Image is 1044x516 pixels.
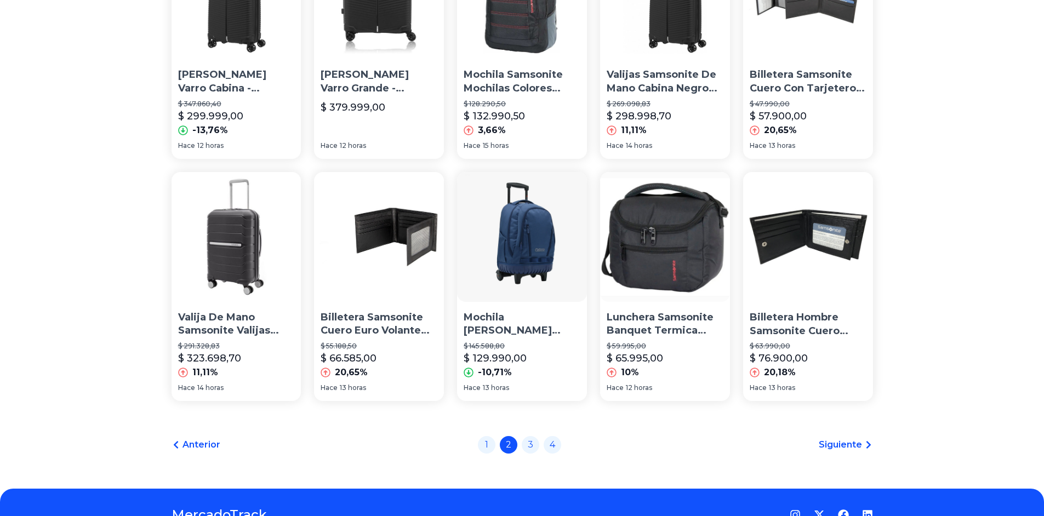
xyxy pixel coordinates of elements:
span: Anterior [182,438,220,451]
p: $ 55.188,50 [321,342,437,351]
p: 11,11% [621,124,647,137]
span: 13 horas [340,383,366,392]
img: Mochila De Carro Nene Xtreme Cross Samsonite 38 Lts Ruedas [457,172,587,302]
p: -13,76% [192,124,228,137]
span: Hace [607,383,624,392]
p: $ 65.995,00 [607,351,663,366]
a: Anterior [172,438,220,451]
a: Lunchera Samsonite Banquet Termica Escolar Camping CuotasLunchera Samsonite Banquet Termica Escol... [600,172,730,401]
p: $ 128.290,50 [464,100,580,108]
p: $ 129.990,00 [464,351,527,366]
p: Mochila [PERSON_NAME] Nene Xtreme Cross Samsonite 38 Lts [PERSON_NAME] [464,311,580,338]
p: $ 132.990,50 [464,108,525,124]
p: $ 269.098,83 [607,100,723,108]
span: 12 horas [197,141,224,150]
a: Valija De Mano Samsonite Valijas Cabina Carry On Octolite ! Valija De Mano Samsonite Valijas Cabi... [172,172,301,401]
img: Valija De Mano Samsonite Valijas Cabina Carry On Octolite ! [172,172,301,302]
img: Billetera Samsonite Cuero Euro Volante Lateral 104 [314,172,444,302]
p: 10% [621,366,639,379]
a: Billetera Samsonite Cuero Euro Volante Lateral 104Billetera Samsonite Cuero Euro Volante Lateral ... [314,172,444,401]
p: $ 299.999,00 [178,108,243,124]
p: $ 323.698,70 [178,351,241,366]
a: 1 [478,436,495,454]
p: Valijas Samsonite De Mano Cabina Negro Blanco Varro Tuvalija [607,68,723,95]
span: 13 horas [769,383,795,392]
p: $ 59.995,00 [607,342,723,351]
a: 4 [544,436,561,454]
span: Hace [607,141,624,150]
a: Siguiente [819,438,873,451]
a: Billetera Hombre Samsonite Cuero Volante Al MedioBilletera Hombre Samsonite Cuero Volante Al Medi... [743,172,873,401]
a: 3 [522,436,539,454]
p: $ 291.328,83 [178,342,295,351]
span: 13 horas [769,141,795,150]
p: Valija De Mano Samsonite Valijas Cabina Carry On Octolite ! [178,311,295,338]
p: -10,71% [478,366,512,379]
p: 11,11% [192,366,218,379]
span: Hace [178,141,195,150]
span: 15 horas [483,141,509,150]
span: 14 horas [626,141,652,150]
span: Hace [321,383,338,392]
span: 13 horas [483,383,509,392]
p: [PERSON_NAME] Varro Grande - Garantia Oficial 12 Meses [321,68,437,95]
p: [PERSON_NAME] Varro Cabina - Garantia Oficial 12 Meses [178,68,295,95]
p: $ 379.999,00 [321,100,385,115]
span: 14 horas [197,383,224,392]
p: Billetera Samsonite Cuero Euro Volante Lateral 104 [321,311,437,338]
span: Hace [178,383,195,392]
span: Hace [464,141,481,150]
p: $ 298.998,70 [607,108,671,124]
p: $ 47.990,00 [750,100,866,108]
p: 20,18% [764,366,796,379]
p: Mochila Samsonite Mochilas Colores Notebook Viajes Mira! [GEOGRAPHIC_DATA] [464,68,580,95]
p: $ 145.588,80 [464,342,580,351]
p: $ 57.900,00 [750,108,807,124]
p: $ 76.900,00 [750,351,808,366]
img: Lunchera Samsonite Banquet Termica Escolar Camping Cuotas [600,172,730,302]
p: $ 63.990,00 [750,342,866,351]
a: Mochila De Carro Nene Xtreme Cross Samsonite 38 Lts Ruedas Mochila [PERSON_NAME] Nene Xtreme Cros... [457,172,587,401]
p: Billetera Hombre Samsonite Cuero Volante Al Medio [750,311,866,338]
span: 12 horas [626,383,652,392]
span: 12 horas [340,141,366,150]
p: Lunchera Samsonite Banquet Termica Escolar Camping Cuotas [607,311,723,338]
p: $ 347.860,40 [178,100,295,108]
span: Hace [464,383,481,392]
p: $ 66.585,00 [321,351,376,366]
p: 20,65% [335,366,368,379]
p: Billetera Samsonite Cuero Con Tarjetero Individual # 129 [750,68,866,95]
span: Siguiente [819,438,862,451]
img: Billetera Hombre Samsonite Cuero Volante Al Medio [743,172,873,302]
p: 3,66% [478,124,506,137]
p: 20,65% [764,124,797,137]
span: Hace [750,383,767,392]
span: Hace [321,141,338,150]
span: Hace [750,141,767,150]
